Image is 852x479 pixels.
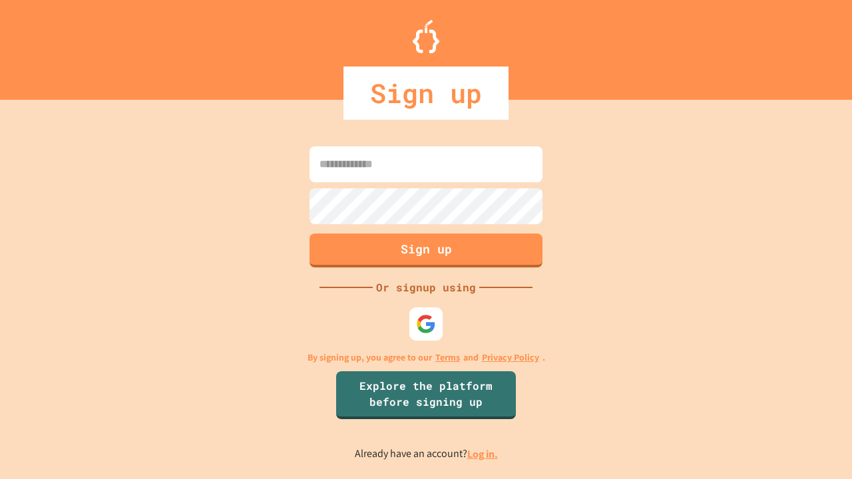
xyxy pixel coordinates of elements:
[482,351,539,365] a: Privacy Policy
[416,314,436,334] img: google-icon.svg
[467,447,498,461] a: Log in.
[336,371,516,419] a: Explore the platform before signing up
[308,351,545,365] p: By signing up, you agree to our and .
[373,279,479,295] div: Or signup using
[310,234,542,267] button: Sign up
[435,351,460,365] a: Terms
[355,446,498,462] p: Already have an account?
[413,20,439,53] img: Logo.svg
[343,67,509,120] div: Sign up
